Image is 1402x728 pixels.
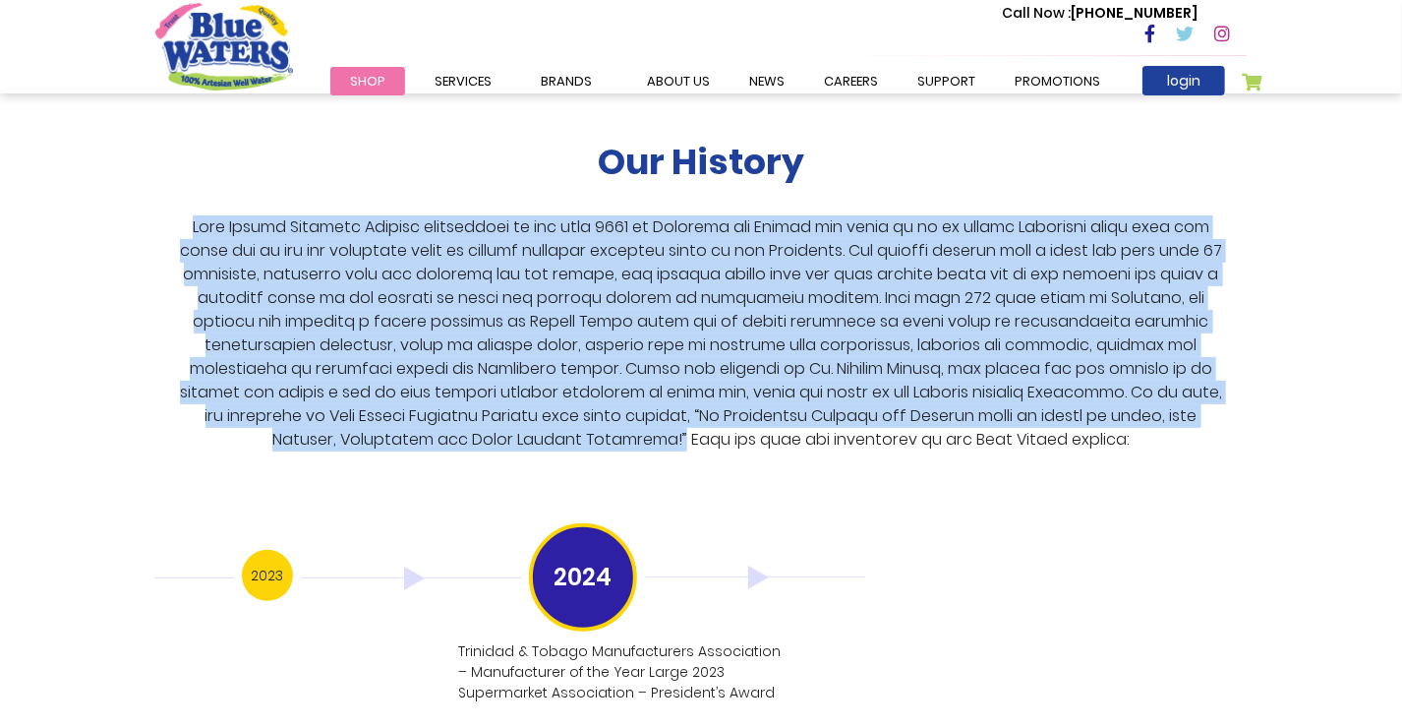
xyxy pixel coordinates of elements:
[172,215,1231,452] p: Lore Ipsumd Sitametc Adipisc elitseddoei te inc utla 9661 et Dolorema ali Enimad min venia qu no ...
[995,67,1120,95] a: Promotions
[350,72,385,91] span: Shop
[242,550,293,601] h3: 2023
[155,3,293,90] a: store logo
[541,72,592,91] span: Brands
[1002,3,1198,24] p: [PHONE_NUMBER]
[1002,3,1071,23] span: Call Now :
[627,67,730,95] a: about us
[529,523,637,632] h3: 2024
[898,67,995,95] a: support
[598,141,804,183] h2: Our History
[730,67,804,95] a: News
[458,641,790,703] p: Trinidad & Tobago Manufacturers Association – Manufacturer of the Year Large 2023 Supermarket Ass...
[1142,66,1225,95] a: login
[435,72,492,91] span: Services
[804,67,898,95] a: careers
